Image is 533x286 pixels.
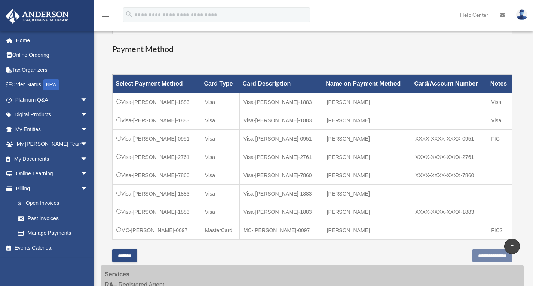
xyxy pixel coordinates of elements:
[5,48,99,63] a: Online Ordering
[5,77,99,93] a: Order StatusNEW
[5,181,95,196] a: Billingarrow_drop_down
[80,166,95,182] span: arrow_drop_down
[113,75,201,93] th: Select Payment Method
[411,130,487,148] td: XXXX-XXXX-XXXX-0951
[5,107,99,122] a: Digital Productsarrow_drop_down
[201,130,239,148] td: Visa
[80,137,95,152] span: arrow_drop_down
[411,203,487,221] td: XXXX-XXXX-XXXX-1883
[239,166,323,185] td: Visa-[PERSON_NAME]-7860
[201,185,239,203] td: Visa
[323,111,411,130] td: [PERSON_NAME]
[411,148,487,166] td: XXXX-XXXX-XXXX-2761
[239,111,323,130] td: Visa-[PERSON_NAME]-1883
[201,203,239,221] td: Visa
[10,196,92,211] a: $Open Invoices
[487,75,512,93] th: Notes
[22,199,26,208] span: $
[5,122,99,137] a: My Entitiesarrow_drop_down
[239,93,323,111] td: Visa-[PERSON_NAME]-1883
[239,130,323,148] td: Visa-[PERSON_NAME]-0951
[5,151,99,166] a: My Documentsarrow_drop_down
[3,9,71,24] img: Anderson Advisors Platinum Portal
[113,185,201,203] td: Visa-[PERSON_NAME]-1883
[487,130,512,148] td: FIC
[323,185,411,203] td: [PERSON_NAME]
[5,62,99,77] a: Tax Organizers
[323,75,411,93] th: Name on Payment Method
[5,33,99,48] a: Home
[105,271,129,277] strong: Services
[201,93,239,111] td: Visa
[113,148,201,166] td: Visa-[PERSON_NAME]-2761
[323,221,411,240] td: [PERSON_NAME]
[487,93,512,111] td: Visa
[43,79,59,90] div: NEW
[201,75,239,93] th: Card Type
[239,75,323,93] th: Card Description
[5,137,99,152] a: My [PERSON_NAME] Teamarrow_drop_down
[239,148,323,166] td: Visa-[PERSON_NAME]-2761
[80,92,95,108] span: arrow_drop_down
[5,92,99,107] a: Platinum Q&Aarrow_drop_down
[80,107,95,123] span: arrow_drop_down
[239,221,323,240] td: MC-[PERSON_NAME]-0097
[508,242,517,250] i: vertical_align_top
[10,211,95,226] a: Past Invoices
[487,221,512,240] td: FIC2
[80,151,95,167] span: arrow_drop_down
[239,203,323,221] td: Visa-[PERSON_NAME]-1883
[323,166,411,185] td: [PERSON_NAME]
[516,9,527,20] img: User Pic
[323,203,411,221] td: [PERSON_NAME]
[80,122,95,137] span: arrow_drop_down
[101,13,110,19] a: menu
[113,93,201,111] td: Visa-[PERSON_NAME]-1883
[201,221,239,240] td: MasterCard
[101,10,110,19] i: menu
[201,148,239,166] td: Visa
[323,148,411,166] td: [PERSON_NAME]
[80,181,95,196] span: arrow_drop_down
[113,111,201,130] td: Visa-[PERSON_NAME]-1883
[112,43,512,55] h3: Payment Method
[113,221,201,240] td: MC-[PERSON_NAME]-0097
[113,130,201,148] td: Visa-[PERSON_NAME]-0951
[239,185,323,203] td: Visa-[PERSON_NAME]-1883
[201,166,239,185] td: Visa
[504,239,520,254] a: vertical_align_top
[411,75,487,93] th: Card/Account Number
[5,240,99,255] a: Events Calendar
[411,166,487,185] td: XXXX-XXXX-XXXX-7860
[201,111,239,130] td: Visa
[323,93,411,111] td: [PERSON_NAME]
[113,166,201,185] td: Visa-[PERSON_NAME]-7860
[487,111,512,130] td: Visa
[323,130,411,148] td: [PERSON_NAME]
[10,226,95,241] a: Manage Payments
[5,166,99,181] a: Online Learningarrow_drop_down
[125,10,133,18] i: search
[113,203,201,221] td: Visa-[PERSON_NAME]-1883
